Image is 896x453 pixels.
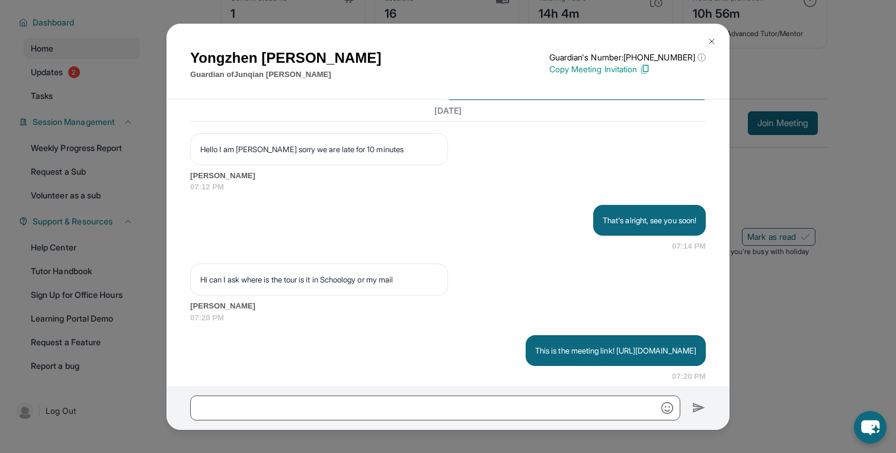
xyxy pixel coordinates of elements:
span: 07:20 PM [672,371,706,383]
span: [PERSON_NAME] [190,300,706,312]
span: ⓘ [697,52,706,63]
p: Guardian's Number: [PHONE_NUMBER] [549,52,706,63]
span: 07:12 PM [190,181,706,193]
h3: [DATE] [190,104,706,116]
h1: Yongzhen [PERSON_NAME] [190,47,381,69]
img: Copy Icon [639,64,650,75]
span: 07:14 PM [672,240,706,252]
img: Emoji [661,402,673,414]
p: This is the meeting link! [URL][DOMAIN_NAME] [535,345,696,356]
span: 07:20 PM [190,312,706,324]
p: Guardian of Junqian [PERSON_NAME] [190,69,381,81]
span: [PERSON_NAME] [190,170,706,182]
button: chat-button [854,411,887,444]
p: That's alright, see you soon! [603,214,696,226]
img: Close Icon [707,37,716,46]
img: Send icon [692,401,706,415]
p: Copy Meeting Invitation [549,63,706,75]
p: Hello I am [PERSON_NAME] sorry we are late for 10 minutes [200,143,438,155]
p: Hi can I ask where is the tour is it in Schoology or my mail [200,274,438,285]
